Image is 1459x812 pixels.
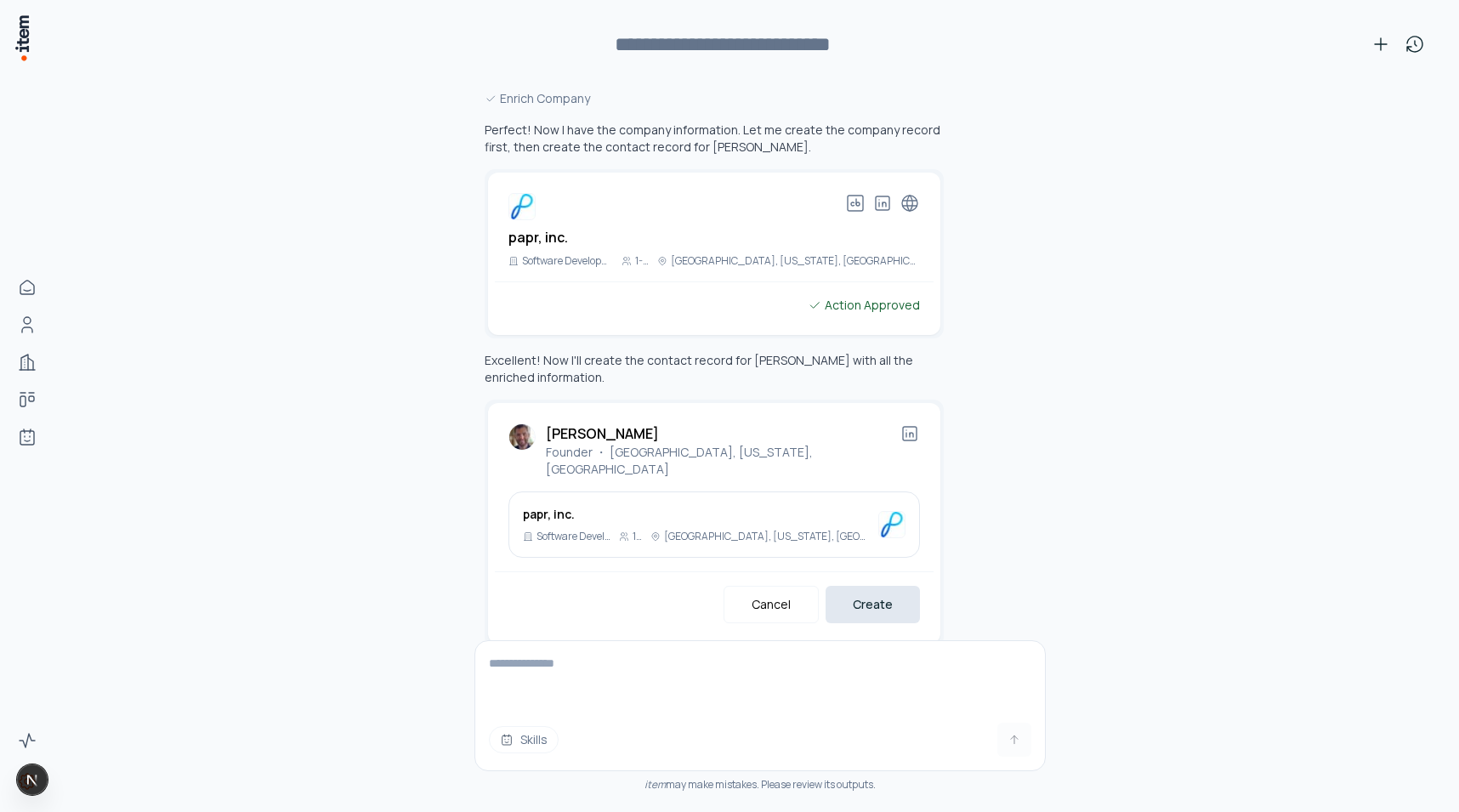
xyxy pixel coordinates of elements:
[546,444,900,478] p: Founder ・ [GEOGRAPHIC_DATA], [US_STATE], [GEOGRAPHIC_DATA]
[523,506,871,523] h3: papr, inc.
[10,764,44,798] a: Settings
[10,308,44,342] a: People
[10,724,44,758] a: Activity
[10,345,44,379] a: Companies
[546,423,900,444] h2: [PERSON_NAME]
[10,383,44,417] a: Deals
[485,352,944,386] p: Excellent! Now I'll create the contact record for [PERSON_NAME] with all the enriched information.
[1398,27,1432,61] button: View history
[826,586,920,623] button: Create
[508,193,536,220] img: papr, inc.
[536,530,612,543] p: Software Development
[644,777,666,792] i: item
[10,270,44,304] a: Home
[664,530,871,543] p: [GEOGRAPHIC_DATA], [US_STATE], [GEOGRAPHIC_DATA]
[724,586,819,623] button: Cancel
[485,122,944,156] p: Perfect! Now I have the company information. Let me create the company record first, then create ...
[635,254,650,268] p: 1-10
[508,227,568,247] h2: papr, inc.
[474,778,1046,792] div: may make mistakes. Please review its outputs.
[878,511,905,538] img: papr, inc.
[489,726,559,753] button: Skills
[633,530,643,543] p: 1-10
[520,731,548,748] span: Skills
[14,14,31,62] img: Item Brain Logo
[485,89,944,108] div: Enrich Company
[671,254,920,268] p: [GEOGRAPHIC_DATA], [US_STATE], [GEOGRAPHIC_DATA]
[808,296,920,315] div: Action Approved
[10,420,44,454] a: Agents
[508,423,536,451] img: Amir Kabara
[1364,27,1398,61] button: New conversation
[522,254,615,268] p: Software Development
